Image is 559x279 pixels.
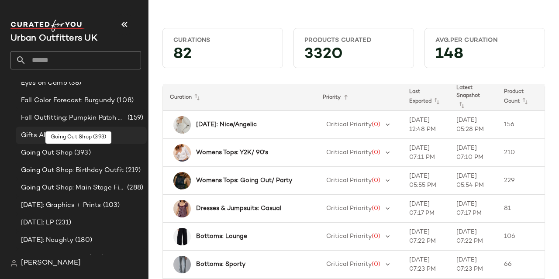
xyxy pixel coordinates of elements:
[402,139,450,167] td: [DATE] 07:11 PM
[297,48,410,64] div: 3320
[73,235,92,245] span: (180)
[304,36,403,45] div: Products Curated
[497,139,545,167] td: 210
[196,176,292,185] b: Womens Tops: Going Out/ Party
[173,228,191,245] img: 0180621400387_001_a2
[497,223,545,251] td: 106
[125,183,143,193] span: (288)
[10,260,17,267] img: svg%3e
[402,223,450,251] td: [DATE] 07:22 PM
[449,84,497,111] th: Latest Snapshot
[72,148,91,158] span: (393)
[372,121,380,128] span: (0)
[372,233,380,240] span: (0)
[326,233,372,240] span: Critical Priority
[21,258,81,269] span: [PERSON_NAME]
[173,256,191,273] img: 0142265640187_004_a2
[173,144,191,162] img: 0111657780048_010_a2
[449,139,497,167] td: [DATE] 07:10 PM
[196,260,245,269] b: Bottoms: Sporty
[21,235,73,245] span: [DATE]: Naughty
[163,84,316,111] th: Curation
[316,84,402,111] th: Priority
[21,165,124,176] span: Going Out Shop: Birthday Outfit
[497,251,545,279] td: 66
[196,204,281,213] b: Dresses & Jumpsuits: Casual
[372,177,380,184] span: (0)
[497,84,545,111] th: Product Count
[124,165,141,176] span: (219)
[21,131,72,141] span: Gifts All Around
[10,20,85,32] img: cfy_white_logo.C9jOOHJF.svg
[115,96,134,106] span: (108)
[449,251,497,279] td: [DATE] 07:23 PM
[402,84,450,111] th: Last Exported
[173,36,272,45] div: Curations
[402,111,450,139] td: [DATE] 12:48 PM
[326,149,372,156] span: Critical Priority
[166,48,279,64] div: 82
[72,131,91,141] span: (203)
[196,232,247,241] b: Bottoms: Lounge
[372,261,380,268] span: (0)
[21,113,126,123] span: Fall Outfitting: Pumpkin Patch Fits
[196,148,268,157] b: Womens Tops: Y2K/ 90's
[428,48,541,64] div: 148
[173,116,191,134] img: 0130265640177_011_a2
[449,223,497,251] td: [DATE] 07:22 PM
[449,195,497,223] td: [DATE] 07:17 PM
[449,167,497,195] td: [DATE] 05:54 PM
[21,183,125,193] span: Going Out Shop: Main Stage Fits
[21,218,54,228] span: [DATE]: LP
[21,148,72,158] span: Going Out Shop
[402,167,450,195] td: [DATE] 05:55 PM
[101,200,120,210] span: (103)
[54,218,71,228] span: (231)
[435,36,534,45] div: Avg.per Curation
[87,253,105,263] span: (156)
[21,96,115,106] span: Fall Color Forecast: Burgundy
[67,78,82,88] span: (38)
[173,200,191,217] img: 0130613670024_020_a2
[326,261,372,268] span: Critical Priority
[326,177,372,184] span: Critical Priority
[326,205,372,212] span: Critical Priority
[402,195,450,223] td: [DATE] 07:17 PM
[449,111,497,139] td: [DATE] 05:28 PM
[372,205,380,212] span: (0)
[497,195,545,223] td: 81
[21,253,87,263] span: [DATE]: Nice/Angelic
[10,34,97,43] span: Current Company Name
[173,172,191,189] img: 0180957580349_001_a2
[497,111,545,139] td: 156
[21,78,67,88] span: Eyes on Camo
[196,120,257,129] b: [DATE]: Nice/Angelic
[372,149,380,156] span: (0)
[326,121,372,128] span: Critical Priority
[497,167,545,195] td: 229
[21,200,101,210] span: [DATE]: Graphics + Prints
[402,251,450,279] td: [DATE] 07:23 PM
[126,113,143,123] span: (159)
